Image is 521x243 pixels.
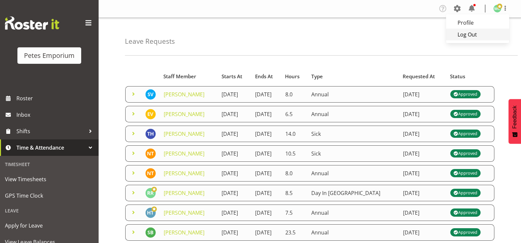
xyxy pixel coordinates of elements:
[5,174,94,184] span: View Timesheets
[218,205,251,221] td: [DATE]
[218,126,251,142] td: [DATE]
[2,204,97,217] div: Leave
[399,185,446,201] td: [DATE]
[450,73,465,80] span: Status
[454,90,477,98] div: Approved
[2,158,97,171] div: Timesheet
[145,168,156,179] img: nicole-thomson8388.jpg
[164,110,204,118] a: [PERSON_NAME]
[164,130,204,137] a: [PERSON_NAME]
[16,110,95,120] span: Inbox
[307,126,399,142] td: Sick
[285,73,299,80] span: Hours
[145,227,156,238] img: stephanie-burden9828.jpg
[281,185,308,201] td: 8.5
[218,106,251,122] td: [DATE]
[2,217,97,234] a: Apply for Leave
[399,224,446,241] td: [DATE]
[512,106,518,129] span: Feedback
[218,185,251,201] td: [DATE]
[218,224,251,241] td: [DATE]
[454,150,477,158] div: Approved
[307,224,399,241] td: Annual
[16,93,95,103] span: Roster
[281,224,308,241] td: 23.5
[399,126,446,142] td: [DATE]
[281,126,308,142] td: 14.0
[251,205,281,221] td: [DATE]
[307,145,399,162] td: Sick
[218,145,251,162] td: [DATE]
[251,185,281,201] td: [DATE]
[125,37,175,45] h4: Leave Requests
[16,126,85,136] span: Shifts
[255,73,273,80] span: Ends At
[5,16,59,30] img: Rosterit website logo
[509,99,521,144] button: Feedback - Show survey
[251,165,281,182] td: [DATE]
[251,126,281,142] td: [DATE]
[164,229,204,236] a: [PERSON_NAME]
[24,51,75,61] div: Petes Emporium
[5,191,94,201] span: GPS Time Clock
[454,209,477,217] div: Approved
[281,145,308,162] td: 10.5
[2,171,97,187] a: View Timesheets
[164,189,204,197] a: [PERSON_NAME]
[446,29,509,40] a: Log Out
[281,165,308,182] td: 8.0
[5,221,94,231] span: Apply for Leave
[307,165,399,182] td: Annual
[307,106,399,122] td: Annual
[454,229,477,236] div: Approved
[307,185,399,201] td: Day In [GEOGRAPHIC_DATA]
[446,17,509,29] a: Profile
[454,130,477,138] div: Approved
[145,207,156,218] img: helena-tomlin701.jpg
[454,110,477,118] div: Approved
[399,86,446,103] td: [DATE]
[281,86,308,103] td: 8.0
[145,89,156,100] img: sasha-vandervalk6911.jpg
[145,129,156,139] img: teresa-hawkins9867.jpg
[399,106,446,122] td: [DATE]
[454,189,477,197] div: Approved
[281,106,308,122] td: 6.5
[399,165,446,182] td: [DATE]
[164,150,204,157] a: [PERSON_NAME]
[251,224,281,241] td: [DATE]
[251,86,281,103] td: [DATE]
[145,109,156,119] img: eva-vailini10223.jpg
[163,73,196,80] span: Staff Member
[403,73,435,80] span: Requested At
[145,188,156,198] img: ruth-robertson-taylor722.jpg
[399,145,446,162] td: [DATE]
[218,165,251,182] td: [DATE]
[251,106,281,122] td: [DATE]
[307,86,399,103] td: Annual
[454,169,477,177] div: Approved
[222,73,242,80] span: Starts At
[164,170,204,177] a: [PERSON_NAME]
[281,205,308,221] td: 7.5
[2,187,97,204] a: GPS Time Clock
[145,148,156,159] img: nicole-thomson8388.jpg
[16,143,85,153] span: Time & Attendance
[307,205,399,221] td: Annual
[311,73,323,80] span: Type
[399,205,446,221] td: [DATE]
[218,86,251,103] td: [DATE]
[164,209,204,216] a: [PERSON_NAME]
[251,145,281,162] td: [DATE]
[164,91,204,98] a: [PERSON_NAME]
[493,5,501,12] img: melissa-cowen2635.jpg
